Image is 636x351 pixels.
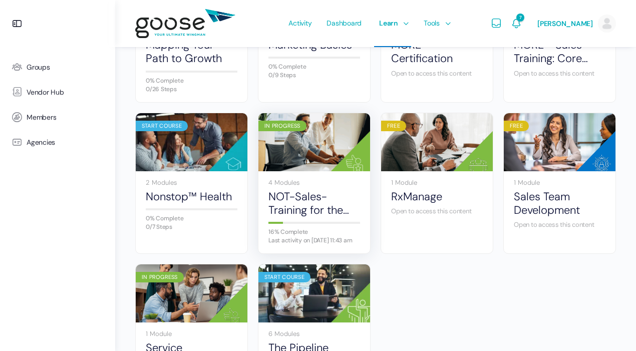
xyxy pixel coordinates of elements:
iframe: Chat Widget [586,303,636,351]
a: In Progress [136,264,247,322]
div: 0/26 Steps [146,86,237,92]
a: Free [504,113,615,171]
span: 7 [516,14,524,22]
div: 0% Complete [268,64,360,70]
div: In Progress [136,272,184,282]
span: [PERSON_NAME] [537,19,593,28]
a: MORE™ Certification [391,38,483,66]
div: Open to access this content [391,207,483,216]
div: Free [381,121,406,131]
a: Agencies [5,130,110,155]
div: 0/7 Steps [146,224,237,230]
a: Free [381,113,493,171]
span: Agencies [27,138,55,147]
div: 1 Module [391,179,483,186]
div: Last activity on [DATE] 11:43 am [268,237,360,243]
div: Start Course [136,121,188,131]
div: Free [504,121,529,131]
a: Members [5,105,110,130]
div: 16% Complete [268,229,360,235]
div: Start Course [258,272,310,282]
a: Start Course [136,113,247,171]
div: In Progress [258,121,306,131]
div: 0% Complete [146,78,237,84]
div: 0% Complete [146,215,237,221]
div: Open to access this content [514,69,605,78]
span: Vendor Hub [27,88,64,97]
span: Groups [27,63,50,72]
a: In Progress [258,113,370,171]
div: Open to access this content [391,69,483,78]
a: MORE™ Sales Training: Core Components [514,38,605,66]
div: Open to access this content [514,220,605,229]
div: 1 Module [514,179,605,186]
a: Groups [5,55,110,80]
a: Vendor Hub [5,80,110,105]
a: RxManage [391,190,483,203]
span: Members [27,113,56,122]
div: 4 Modules [268,179,360,186]
div: 0/9 Steps [268,72,360,78]
a: Nonstop™ Health [146,190,237,203]
a: Mapping Your Path to Growth [146,38,237,66]
a: NOT-Sales-Training for the Service Team [268,190,360,217]
a: Sales Team Development [514,190,605,217]
div: 1 Module [146,330,237,337]
div: 6 Modules [268,330,360,337]
a: Start Course [258,264,370,322]
div: 2 Modules [146,179,237,186]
